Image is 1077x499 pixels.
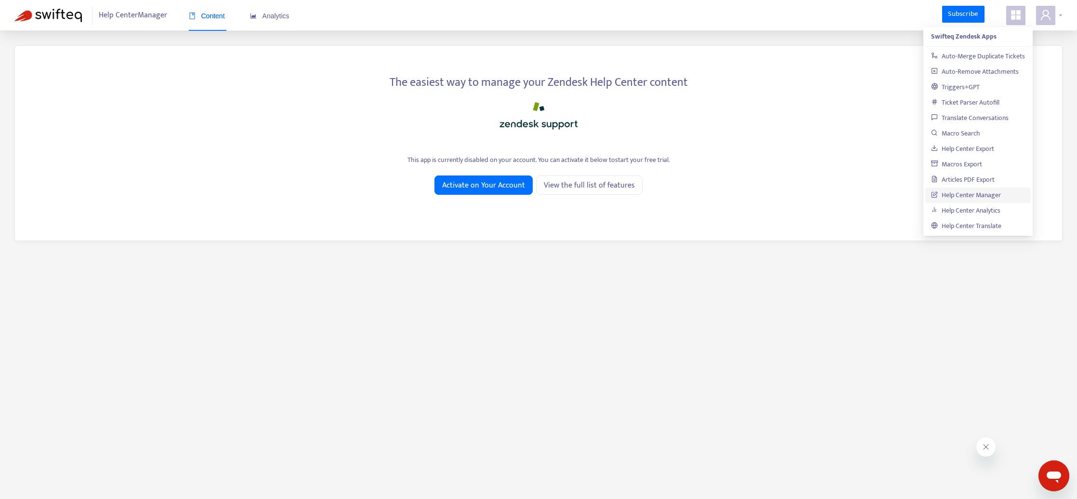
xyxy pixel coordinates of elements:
a: Macro Search [931,128,980,139]
span: Activate on Your Account [442,179,525,191]
span: View the full list of features [544,179,635,191]
span: Help Center Manager [99,6,167,25]
a: Help Center Export [931,143,994,154]
a: Articles PDF Export [931,174,995,185]
a: Subscribe [942,6,985,23]
div: This app is currently disabled on your account. You can activate it below to start your free trial . [29,155,1048,165]
a: Help Center Translate [931,220,1001,231]
span: user [1040,9,1051,21]
div: The easiest way to manage your Zendesk Help Center content [29,70,1048,91]
a: View the full list of features [536,175,643,195]
span: area-chart [250,13,257,19]
a: Auto-Remove Attachments [931,66,1019,77]
img: zendesk_support_logo.png [490,98,587,133]
span: Hi. Need any help? [6,7,69,14]
a: Ticket Parser Autofill [931,97,999,108]
img: Swifteq [14,9,82,22]
iframe: Close message [976,437,996,457]
a: Auto-Merge Duplicate Tickets [931,51,1025,62]
span: Analytics [250,12,289,20]
iframe: Button to launch messaging window [1038,460,1069,491]
a: Macros Export [931,159,982,170]
a: Translate Conversations [931,112,1009,123]
span: Content [189,12,225,20]
span: book [189,13,196,19]
a: Triggers+GPT [931,81,980,93]
button: Activate on Your Account [434,175,533,195]
strong: Swifteq Zendesk Apps [931,31,997,42]
span: appstore [1010,9,1022,21]
a: Help Center Analytics [931,205,1000,216]
a: Help Center Manager [931,189,1001,201]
